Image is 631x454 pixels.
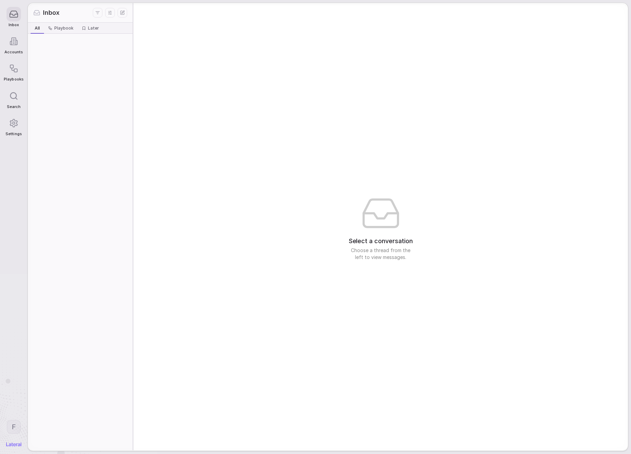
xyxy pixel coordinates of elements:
[4,31,23,58] a: Accounts
[4,77,23,82] span: Playbooks
[9,23,19,27] span: Inbox
[43,8,59,17] span: Inbox
[118,8,127,18] button: New thread
[54,25,74,31] span: Playbook
[5,132,22,136] span: Settings
[4,50,23,54] span: Accounts
[349,237,413,246] span: Select a conversation
[7,105,21,109] span: Search
[105,8,115,18] button: Display settings
[88,25,99,31] span: Later
[12,422,16,431] span: F
[346,247,415,261] span: Choose a thread from the left to view messages.
[4,3,23,31] a: Inbox
[35,25,40,31] span: All
[6,442,21,446] img: Lateral
[4,112,23,140] a: Settings
[4,58,23,85] a: Playbooks
[93,8,102,18] button: Filters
